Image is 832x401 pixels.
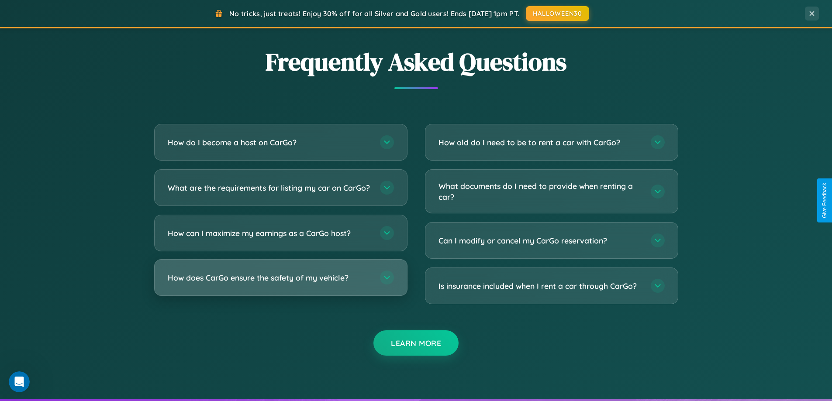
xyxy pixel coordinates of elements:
button: HALLOWEEN30 [526,6,589,21]
h3: How old do I need to be to rent a car with CarGo? [438,137,642,148]
h3: How does CarGo ensure the safety of my vehicle? [168,272,371,283]
h3: How can I maximize my earnings as a CarGo host? [168,228,371,239]
button: Learn More [373,330,459,356]
span: No tricks, just treats! Enjoy 30% off for all Silver and Gold users! Ends [DATE] 1pm PT. [229,9,519,18]
iframe: Intercom live chat [9,371,30,392]
h3: What are the requirements for listing my car on CarGo? [168,182,371,193]
h3: Can I modify or cancel my CarGo reservation? [438,235,642,246]
h3: How do I become a host on CarGo? [168,137,371,148]
h3: Is insurance included when I rent a car through CarGo? [438,281,642,291]
div: Give Feedback [822,183,828,218]
h3: What documents do I need to provide when renting a car? [438,181,642,202]
h2: Frequently Asked Questions [154,45,678,79]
